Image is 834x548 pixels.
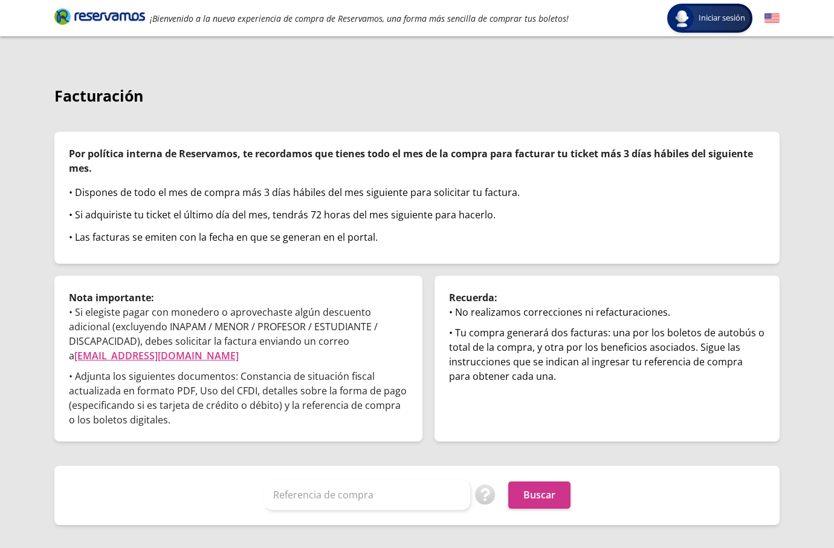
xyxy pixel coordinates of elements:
p: • Adjunta los siguientes documentos: Constancia de situación fiscal actualizada en formato PDF, U... [69,369,408,427]
p: Recuerda: [449,290,765,305]
p: Nota importante: [69,290,408,305]
p: Por política interna de Reservamos, te recordamos que tienes todo el mes de la compra para factur... [69,146,765,175]
a: Brand Logo [54,7,145,29]
button: Buscar [508,481,571,509]
i: Brand Logo [54,7,145,25]
div: • Las facturas se emiten con la fecha en que se generan en el portal. [69,230,765,244]
em: ¡Bienvenido a la nueva experiencia de compra de Reservamos, una forma más sencilla de comprar tus... [150,13,569,24]
div: • Tu compra generará dos facturas: una por los boletos de autobús o total de la compra, y otra po... [449,325,765,383]
div: • Si adquiriste tu ticket el último día del mes, tendrás 72 horas del mes siguiente para hacerlo. [69,207,765,222]
span: Iniciar sesión [694,12,750,24]
a: [EMAIL_ADDRESS][DOMAIN_NAME] [74,349,239,362]
p: Facturación [54,85,780,108]
button: English [764,11,780,26]
div: • No realizamos correcciones ni refacturaciones. [449,305,765,319]
p: • Si elegiste pagar con monedero o aprovechaste algún descuento adicional (excluyendo INAPAM / ME... [69,305,408,363]
div: • Dispones de todo el mes de compra más 3 días hábiles del mes siguiente para solicitar tu factura. [69,185,765,200]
